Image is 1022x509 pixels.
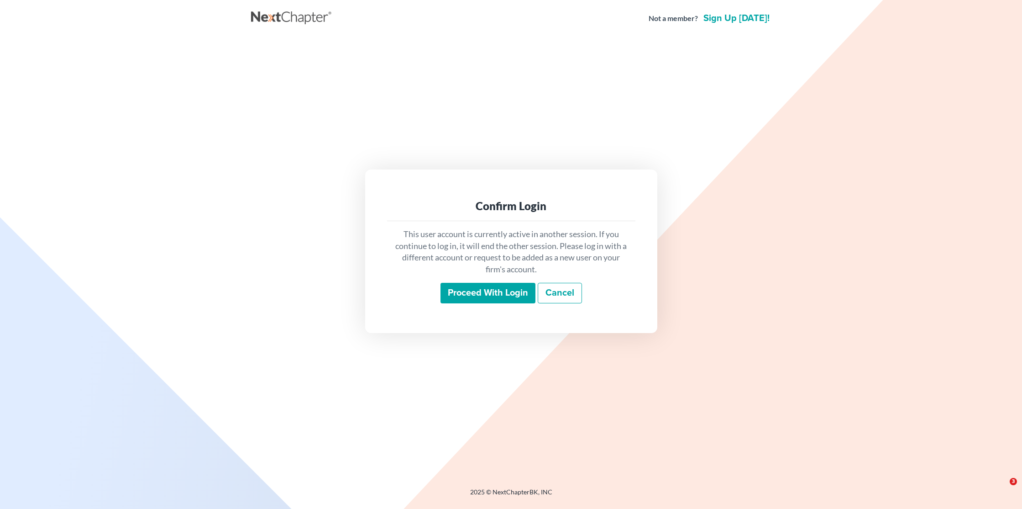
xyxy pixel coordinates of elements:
[440,283,535,304] input: Proceed with login
[394,199,628,213] div: Confirm Login
[251,488,771,504] div: 2025 © NextChapterBK, INC
[991,478,1013,500] iframe: Intercom live chat
[649,13,698,24] strong: Not a member?
[1010,478,1017,485] span: 3
[394,228,628,276] p: This user account is currently active in another session. If you continue to log in, it will end ...
[538,283,582,304] a: Cancel
[702,14,771,23] a: Sign up [DATE]!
